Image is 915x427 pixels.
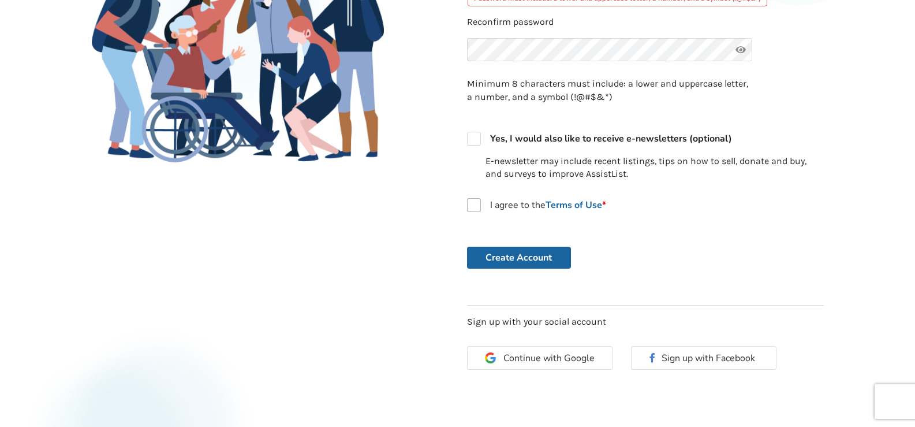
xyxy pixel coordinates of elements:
a: Terms of Use* [546,199,606,211]
p: E-newsletter may include recent listings, tips on how to sell, donate and buy, and surveys to imp... [485,155,824,181]
label: I agree to the [467,198,606,212]
p: Sign up with your social account [467,315,824,329]
span: Sign up with Facebook [662,352,759,365]
button: Create Account [467,247,571,269]
p: Minimum 8 characters must include: a lower and uppercase letter, a number, and a symbol (!@#$&*) [467,77,752,104]
button: Continue with Google [467,346,613,370]
strong: Yes, I would also like to receive e-newsletters (optional) [490,132,732,145]
img: Google Icon [485,352,496,363]
p: Reconfirm password [467,16,824,29]
span: Continue with Google [503,354,595,363]
button: Sign up with Facebook [631,346,776,370]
